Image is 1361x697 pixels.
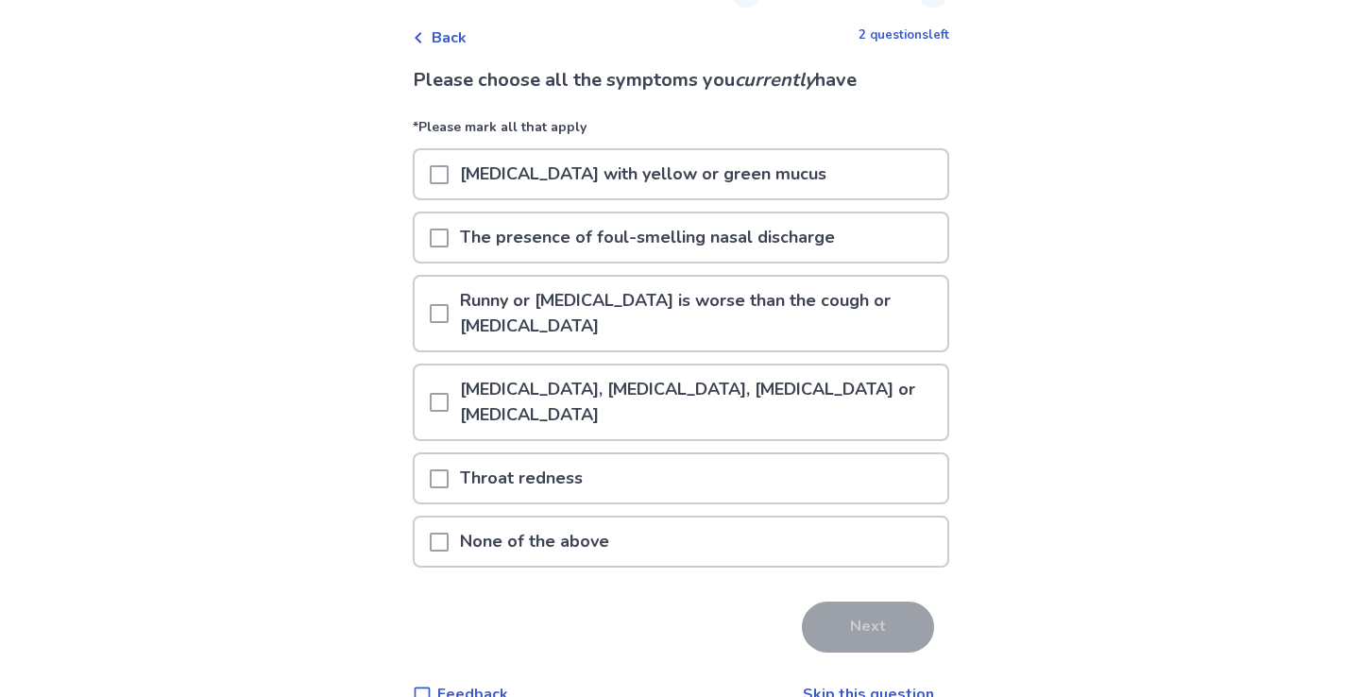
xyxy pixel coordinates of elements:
p: 2 questions left [859,26,949,45]
p: The presence of foul-smelling nasal discharge [449,213,846,262]
i: currently [735,67,815,93]
p: *Please mark all that apply [413,117,949,148]
p: [MEDICAL_DATA], [MEDICAL_DATA], [MEDICAL_DATA] or [MEDICAL_DATA] [449,365,947,439]
p: Throat redness [449,454,594,502]
p: Please choose all the symptoms you have [413,66,949,94]
p: Runny or [MEDICAL_DATA] is worse than the cough or [MEDICAL_DATA] [449,277,947,350]
button: Next [802,602,934,653]
span: Back [432,26,467,49]
p: [MEDICAL_DATA] with yellow or green mucus [449,150,838,198]
p: None of the above [449,518,621,566]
